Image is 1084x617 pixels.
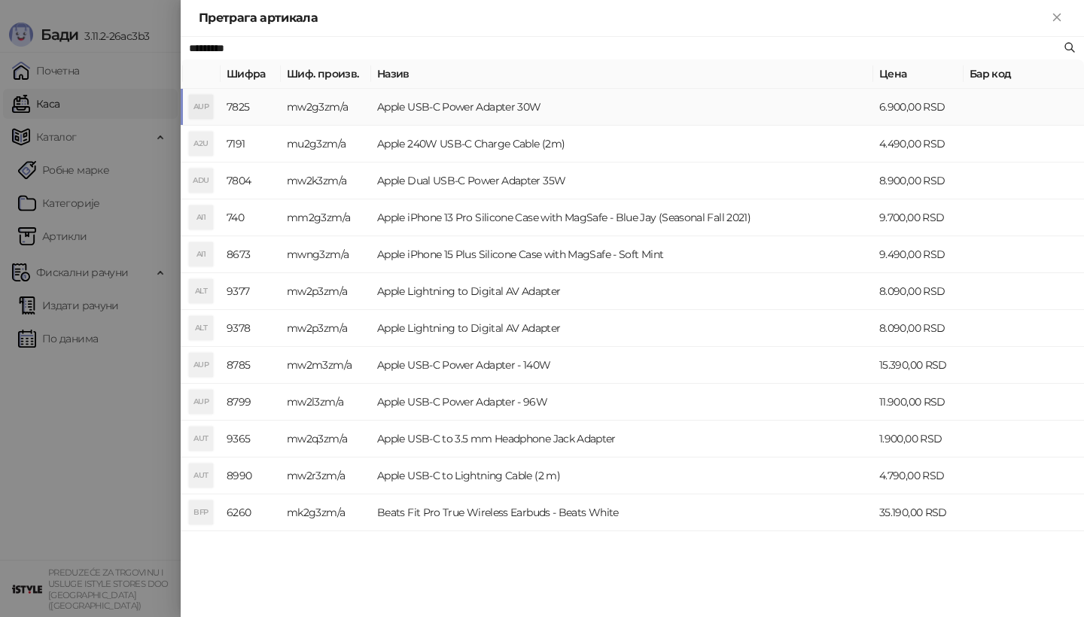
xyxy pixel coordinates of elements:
td: 8.900,00 RSD [873,163,964,199]
td: 4.790,00 RSD [873,457,964,494]
td: 9365 [221,421,281,457]
td: Apple Lightning to Digital AV Adapter [371,310,873,347]
td: mw2l3zm/a [281,384,371,421]
td: Apple 240W USB-C Charge Cable (2m) [371,126,873,163]
td: 8799 [221,384,281,421]
div: ALT [189,316,213,340]
td: mw2g3zm/a [281,89,371,126]
td: 740 [221,199,281,236]
div: BFP [189,500,213,524]
td: 9378 [221,310,281,347]
td: mk2g3zm/a [281,494,371,531]
td: Beats Fit Pro True Wireless Earbuds - Beats White [371,494,873,531]
div: AUT [189,427,213,451]
td: mw2q3zm/a [281,421,371,457]
td: 7191 [221,126,281,163]
td: Apple USB-C Power Adapter - 96W [371,384,873,421]
td: 8.090,00 RSD [873,273,964,310]
div: AI1 [189,205,213,229]
td: Apple iPhone 15 Plus Silicone Case with MagSafe - Soft Mint [371,236,873,273]
th: Шиф. произв. [281,59,371,89]
div: AUP [189,390,213,414]
td: mw2k3zm/a [281,163,371,199]
td: Apple Lightning to Digital AV Adapter [371,273,873,310]
div: ADU [189,169,213,193]
td: 15.390,00 RSD [873,347,964,384]
div: ALT [189,279,213,303]
td: 8.090,00 RSD [873,310,964,347]
td: Apple Dual USB-C Power Adapter 35W [371,163,873,199]
td: 9.700,00 RSD [873,199,964,236]
td: 35.190,00 RSD [873,494,964,531]
td: 8673 [221,236,281,273]
td: 6.900,00 RSD [873,89,964,126]
button: Close [1048,9,1066,27]
td: 7825 [221,89,281,126]
td: mm2g3zm/a [281,199,371,236]
td: mwng3zm/a [281,236,371,273]
td: Apple USB-C Power Adapter 30W [371,89,873,126]
div: AI1 [189,242,213,266]
td: 8990 [221,457,281,494]
td: 4.490,00 RSD [873,126,964,163]
td: 7804 [221,163,281,199]
td: 1.900,00 RSD [873,421,964,457]
div: AUT [189,464,213,488]
div: AUP [189,353,213,377]
th: Бар код [964,59,1084,89]
th: Шифра [221,59,281,89]
td: mw2p3zm/a [281,310,371,347]
div: AUP [189,95,213,119]
td: 6260 [221,494,281,531]
td: mw2m3zm/a [281,347,371,384]
th: Назив [371,59,873,89]
div: A2U [189,132,213,156]
td: 9.490,00 RSD [873,236,964,273]
td: Apple USB-C Power Adapter - 140W [371,347,873,384]
td: 8785 [221,347,281,384]
td: Apple USB-C to 3.5 mm Headphone Jack Adapter [371,421,873,457]
td: 11.900,00 RSD [873,384,964,421]
td: mw2p3zm/a [281,273,371,310]
td: mw2r3zm/a [281,457,371,494]
td: Apple iPhone 13 Pro Silicone Case with MagSafe - Blue Jay (Seasonal Fall 2021) [371,199,873,236]
th: Цена [873,59,964,89]
div: Претрага артикала [199,9,1048,27]
td: 9377 [221,273,281,310]
td: Apple USB-C to Lightning Cable (2 m) [371,457,873,494]
td: mu2g3zm/a [281,126,371,163]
